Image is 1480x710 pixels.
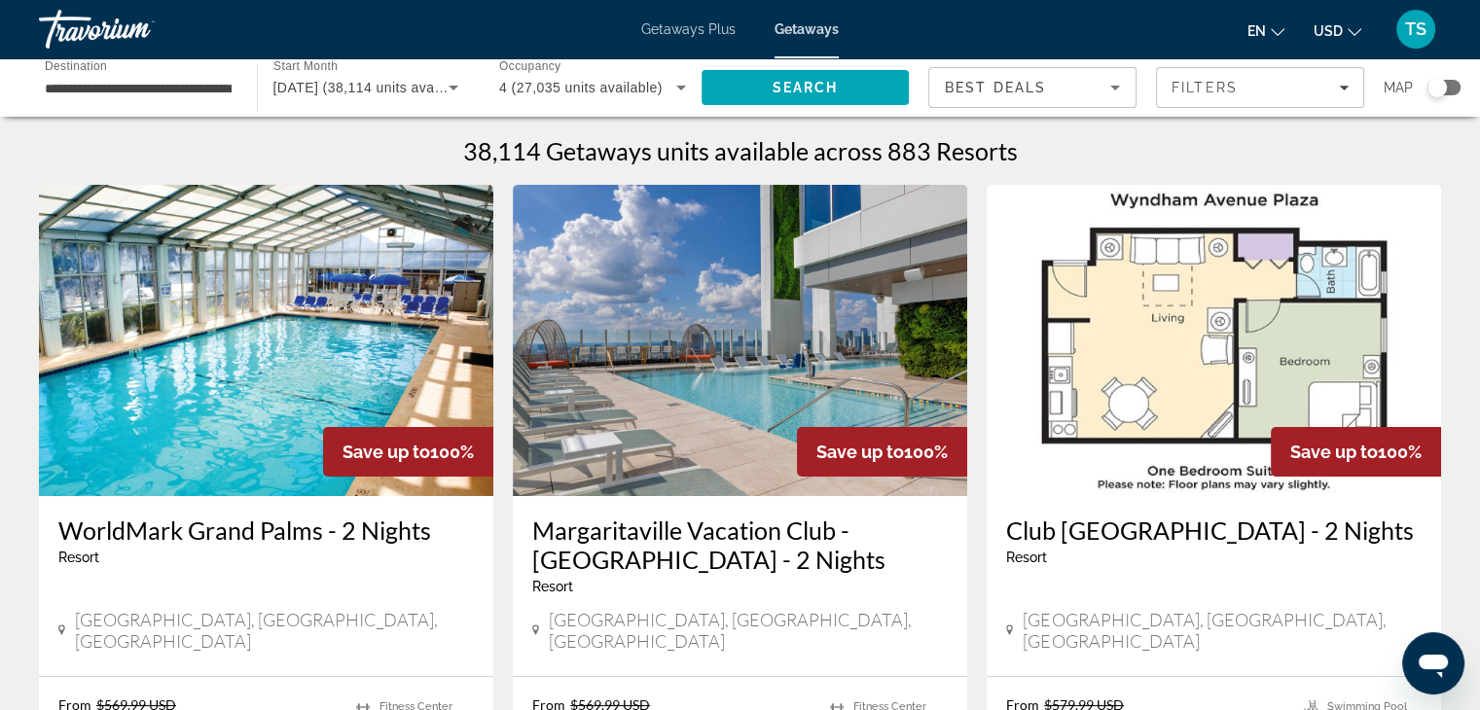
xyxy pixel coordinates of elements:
[1290,442,1378,462] span: Save up to
[532,579,573,594] span: Resort
[1023,609,1422,652] span: [GEOGRAPHIC_DATA], [GEOGRAPHIC_DATA], [GEOGRAPHIC_DATA]
[75,609,474,652] span: [GEOGRAPHIC_DATA], [GEOGRAPHIC_DATA], [GEOGRAPHIC_DATA]
[1405,19,1426,39] span: TS
[58,550,99,565] span: Resort
[58,515,474,545] a: WorldMark Grand Palms - 2 Nights
[273,60,338,73] span: Start Month
[945,76,1120,99] mat-select: Sort by
[549,609,948,652] span: [GEOGRAPHIC_DATA], [GEOGRAPHIC_DATA], [GEOGRAPHIC_DATA]
[641,21,736,37] a: Getaways Plus
[1247,17,1284,45] button: Change language
[1314,23,1343,39] span: USD
[499,80,663,95] span: 4 (27,035 units available)
[499,60,560,73] span: Occupancy
[343,442,430,462] span: Save up to
[987,185,1441,496] img: Club Wyndham Avenue Plaza - 2 Nights
[1006,515,1422,545] a: Club [GEOGRAPHIC_DATA] - 2 Nights
[1384,74,1413,101] span: Map
[39,4,234,54] a: Travorium
[1172,80,1238,95] span: Filters
[772,80,838,95] span: Search
[1006,550,1047,565] span: Resort
[816,442,904,462] span: Save up to
[945,80,1046,95] span: Best Deals
[797,427,967,477] div: 100%
[45,59,107,72] span: Destination
[273,80,474,95] span: [DATE] (38,114 units available)
[513,185,967,496] img: Margaritaville Vacation Club - Atlanta - 2 Nights
[702,70,910,105] button: Search
[1314,17,1361,45] button: Change currency
[323,427,493,477] div: 100%
[1402,632,1464,694] iframe: Button to launch messaging window
[463,136,1018,165] h1: 38,114 Getaways units available across 883 Resorts
[45,77,232,100] input: Select destination
[532,515,948,574] a: Margaritaville Vacation Club - [GEOGRAPHIC_DATA] - 2 Nights
[1247,23,1266,39] span: en
[775,21,839,37] a: Getaways
[1156,67,1364,108] button: Filters
[1390,9,1441,50] button: User Menu
[39,185,493,496] img: WorldMark Grand Palms - 2 Nights
[1271,427,1441,477] div: 100%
